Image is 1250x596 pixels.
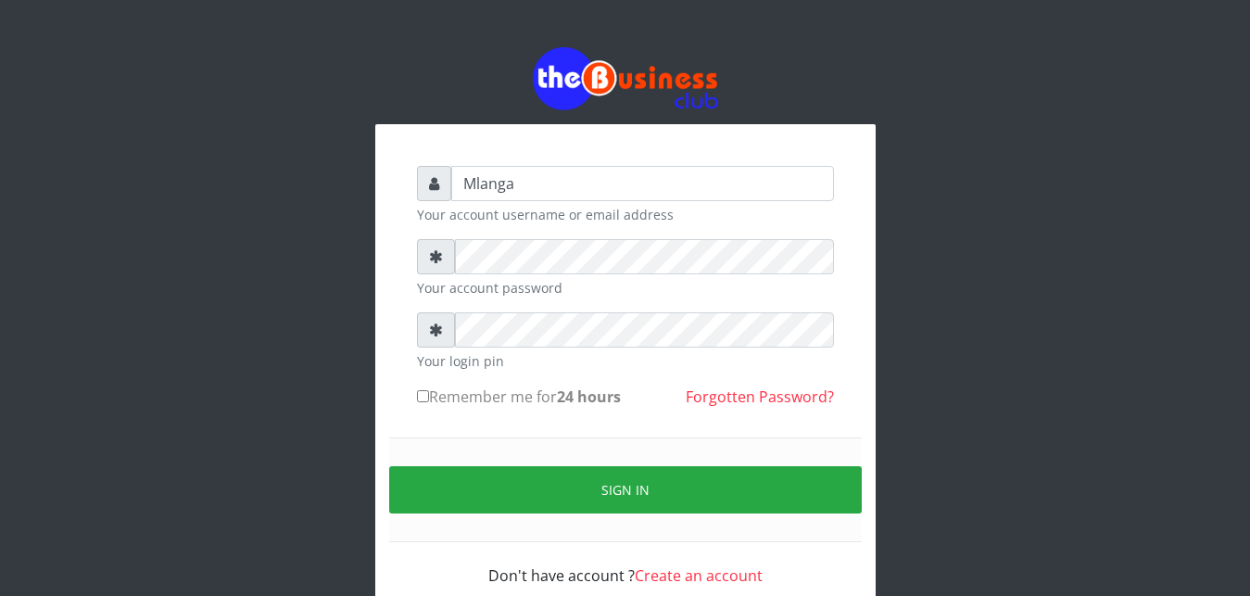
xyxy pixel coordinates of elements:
[417,386,621,408] label: Remember me for
[389,466,862,514] button: Sign in
[417,351,834,371] small: Your login pin
[635,565,763,586] a: Create an account
[417,278,834,298] small: Your account password
[417,542,834,587] div: Don't have account ?
[557,387,621,407] b: 24 hours
[417,205,834,224] small: Your account username or email address
[417,390,429,402] input: Remember me for24 hours
[451,166,834,201] input: Username or email address
[686,387,834,407] a: Forgotten Password?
